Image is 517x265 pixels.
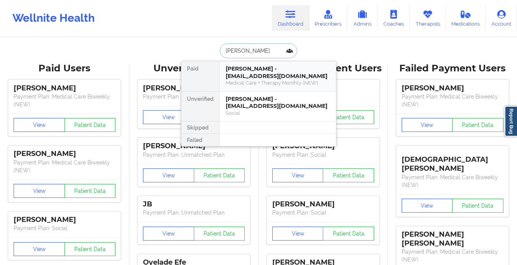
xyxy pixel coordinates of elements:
a: Medications [446,5,486,31]
p: Payment Plan : Medical Care Biweekly (NEW) [402,173,503,189]
div: Social [226,110,330,116]
p: Payment Plan : Unmatched Plan [143,93,245,100]
a: Prescribers [309,5,348,31]
div: Paid Users [5,62,124,74]
div: JB [143,200,245,209]
p: Payment Plan : Medical Care Biweekly (NEW) [402,248,503,263]
div: [PERSON_NAME] [143,84,245,93]
div: [PERSON_NAME] [PERSON_NAME] [402,230,503,248]
button: View [143,168,194,182]
a: Dashboard [272,5,309,31]
button: View [272,227,324,241]
button: Patient Data [452,199,503,213]
p: Payment Plan : Medical Care Biweekly (NEW) [14,159,115,174]
div: [PERSON_NAME] [14,215,115,224]
div: [PERSON_NAME] [14,84,115,93]
div: [PERSON_NAME] - [EMAIL_ADDRESS][DOMAIN_NAME] [226,95,330,110]
button: View [143,110,194,124]
button: View [272,168,324,182]
div: Medical Care + Therapy Monthly (NEW) [226,80,330,86]
p: Payment Plan : Social [14,224,115,232]
p: Payment Plan : Medical Care Biweekly (NEW) [402,93,503,108]
p: Payment Plan : Social [272,209,374,217]
div: [PERSON_NAME] - [EMAIL_ADDRESS][DOMAIN_NAME] [226,65,330,80]
button: Patient Data [323,168,374,182]
a: Report Bug [505,106,517,137]
div: Paid [181,61,219,92]
button: Patient Data [194,168,245,182]
div: [DEMOGRAPHIC_DATA][PERSON_NAME] [402,149,503,173]
div: Unverified [181,92,219,122]
a: Admins [347,5,378,31]
div: Unverified Users [135,62,253,74]
button: Patient Data [64,184,116,198]
div: Failed Payment Users [393,62,512,74]
button: Patient Data [323,227,374,241]
a: Account [486,5,517,31]
div: [PERSON_NAME] [143,142,245,151]
button: View [14,118,65,132]
a: Therapists [410,5,446,31]
button: Patient Data [194,227,245,241]
button: Patient Data [64,118,116,132]
p: Payment Plan : Unmatched Plan [143,151,245,159]
button: View [14,184,65,198]
div: Failed [181,134,219,146]
button: Patient Data [64,242,116,256]
div: Skipped [181,121,219,134]
p: Payment Plan : Unmatched Plan [143,209,245,217]
button: View [402,118,453,132]
button: View [143,227,194,241]
div: [PERSON_NAME] [272,200,374,209]
button: View [402,199,453,213]
button: Patient Data [323,110,374,124]
button: Patient Data [452,118,503,132]
p: Payment Plan : Medical Care Biweekly (NEW) [14,93,115,108]
div: [PERSON_NAME] [14,149,115,158]
p: Payment Plan : Social [272,151,374,159]
div: [PERSON_NAME] [402,84,503,93]
button: View [14,242,65,256]
a: Coaches [378,5,410,31]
